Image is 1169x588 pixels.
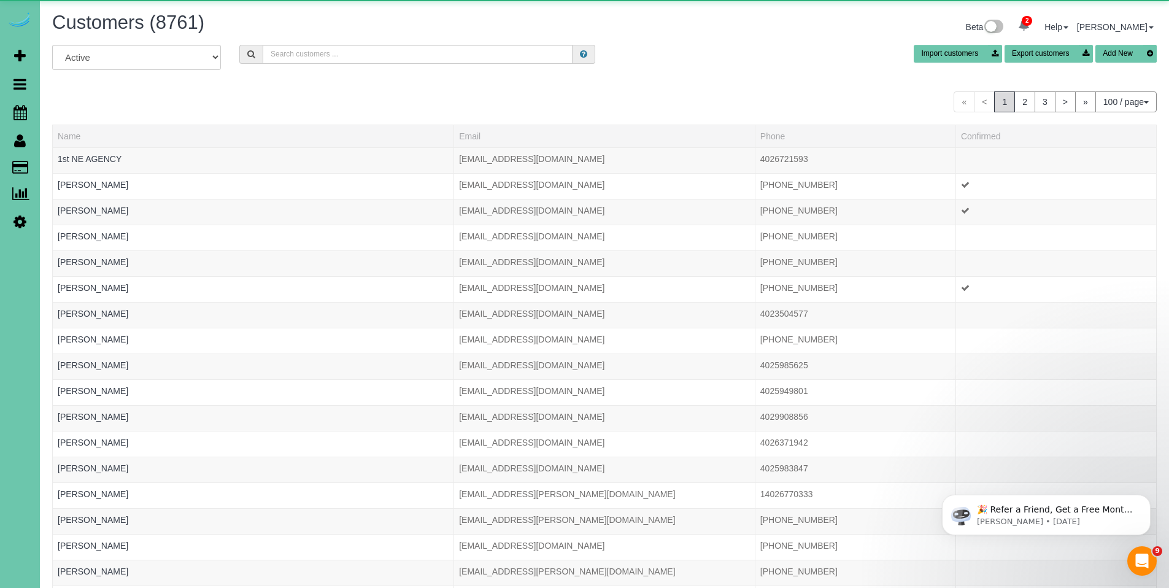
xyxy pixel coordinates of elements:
td: Name [53,225,454,250]
td: Phone [755,173,955,199]
a: [PERSON_NAME] [58,257,128,267]
div: Tags [58,346,449,349]
div: Tags [58,526,449,529]
a: [PERSON_NAME] [58,438,128,447]
input: Search customers ... [263,45,573,64]
td: Name [53,405,454,431]
span: 1 [994,91,1015,112]
span: Customers (8761) [52,12,204,33]
div: Tags [58,397,449,400]
a: [PERSON_NAME] [58,412,128,422]
div: Tags [58,474,449,478]
td: Confirmed [955,328,1156,354]
td: Email [454,431,755,457]
td: Phone [755,379,955,405]
a: [PERSON_NAME] [58,489,128,499]
button: Export customers [1005,45,1093,63]
span: < [974,91,995,112]
td: Name [53,199,454,225]
td: Name [53,276,454,302]
div: Tags [58,191,449,194]
iframe: Intercom live chat [1127,546,1157,576]
a: [PERSON_NAME] [58,360,128,370]
span: 2 [1022,16,1032,26]
a: » [1075,91,1096,112]
td: Email [454,199,755,225]
td: Phone [755,302,955,328]
td: Phone [755,328,955,354]
button: Import customers [914,45,1002,63]
a: [PERSON_NAME] [58,180,128,190]
div: Tags [58,294,449,297]
a: 2 [1012,12,1036,39]
a: Beta [966,22,1004,32]
td: Confirmed [955,457,1156,482]
td: Email [454,276,755,302]
td: Phone [755,431,955,457]
a: 1st NE AGENCY [58,154,122,164]
td: Phone [755,354,955,379]
a: [PERSON_NAME] [58,206,128,215]
nav: Pagination navigation [954,91,1157,112]
td: Name [53,250,454,276]
div: Tags [58,268,449,271]
td: Confirmed [955,302,1156,328]
th: Name [53,125,454,147]
a: [PERSON_NAME] [58,231,128,241]
td: Phone [755,225,955,250]
td: Phone [755,482,955,508]
a: [PERSON_NAME] [58,309,128,319]
iframe: Intercom notifications message [924,469,1169,555]
td: Name [53,534,454,560]
td: Phone [755,457,955,482]
td: Confirmed [955,276,1156,302]
td: Name [53,431,454,457]
td: Phone [755,250,955,276]
td: Email [454,328,755,354]
div: Tags [58,552,449,555]
div: Tags [58,217,449,220]
button: 100 / page [1095,91,1157,112]
td: Confirmed [955,431,1156,457]
td: Email [454,405,755,431]
div: Tags [58,423,449,426]
td: Email [454,147,755,173]
button: Add New [1095,45,1157,63]
a: [PERSON_NAME] [58,567,128,576]
th: Confirmed [955,125,1156,147]
td: Phone [755,405,955,431]
div: Tags [58,242,449,246]
td: Email [454,250,755,276]
td: Confirmed [955,250,1156,276]
td: Email [454,482,755,508]
div: Tags [58,371,449,374]
td: Email [454,173,755,199]
div: Tags [58,320,449,323]
td: Phone [755,276,955,302]
td: Name [53,147,454,173]
a: [PERSON_NAME] [58,463,128,473]
td: Email [454,354,755,379]
td: Phone [755,199,955,225]
td: Email [454,302,755,328]
div: Tags [58,500,449,503]
td: Phone [755,147,955,173]
a: 3 [1035,91,1055,112]
td: Email [454,534,755,560]
div: Tags [58,449,449,452]
img: Automaid Logo [7,12,32,29]
a: [PERSON_NAME] [58,335,128,344]
th: Phone [755,125,955,147]
td: Email [454,379,755,405]
td: Email [454,560,755,586]
td: Confirmed [955,405,1156,431]
a: [PERSON_NAME] [58,541,128,551]
td: Confirmed [955,147,1156,173]
td: Email [454,508,755,534]
a: [PERSON_NAME] [58,386,128,396]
